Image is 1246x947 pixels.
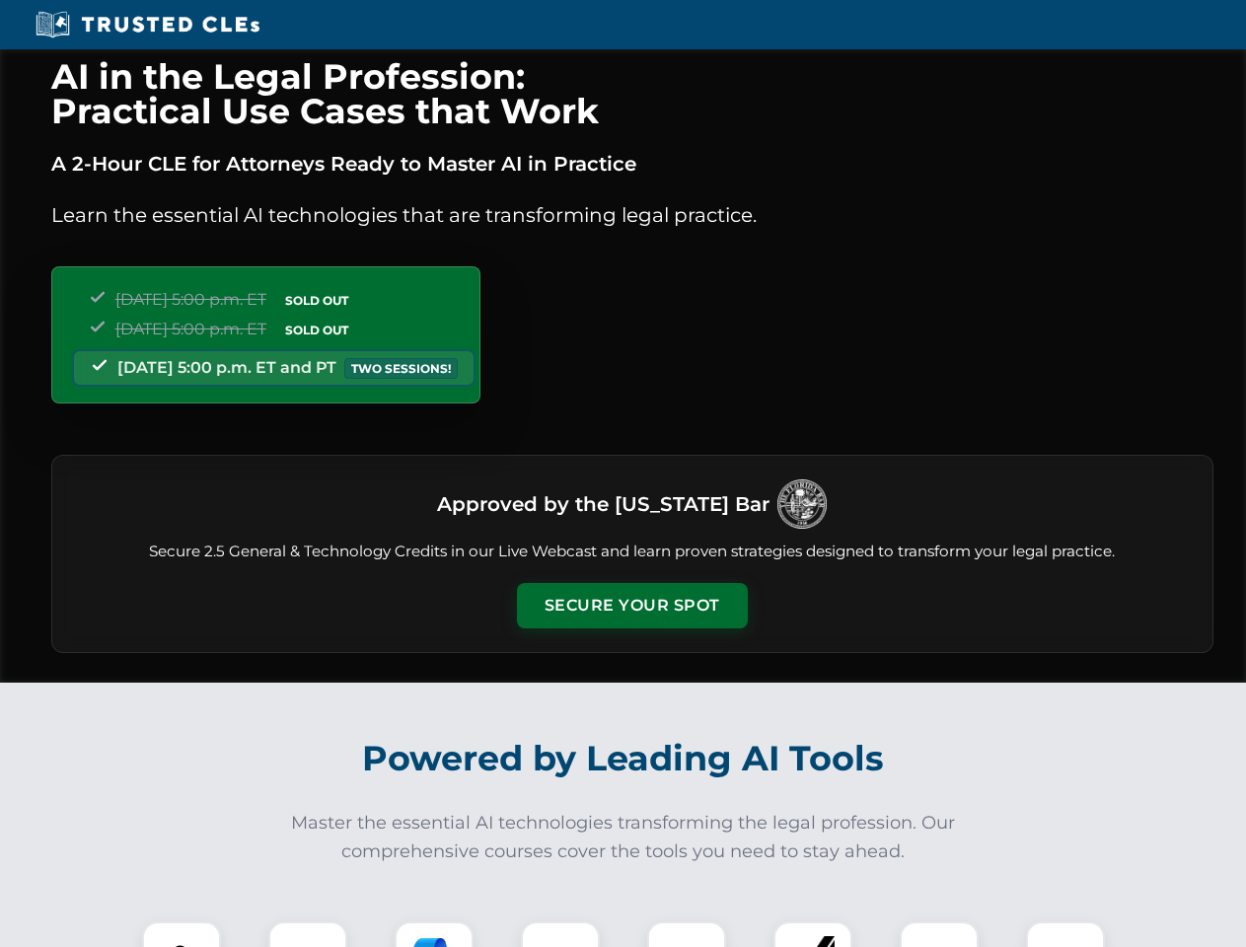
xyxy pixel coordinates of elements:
img: Logo [777,479,827,529]
h1: AI in the Legal Profession: Practical Use Cases that Work [51,59,1213,128]
h3: Approved by the [US_STATE] Bar [437,486,770,522]
span: SOLD OUT [278,320,355,340]
p: Learn the essential AI technologies that are transforming legal practice. [51,199,1213,231]
button: Secure Your Spot [517,583,748,628]
span: [DATE] 5:00 p.m. ET [115,320,266,338]
p: Master the essential AI technologies transforming the legal profession. Our comprehensive courses... [278,809,969,866]
span: [DATE] 5:00 p.m. ET [115,290,266,309]
p: A 2-Hour CLE for Attorneys Ready to Master AI in Practice [51,148,1213,180]
img: Trusted CLEs [30,10,265,39]
h2: Powered by Leading AI Tools [77,724,1170,793]
span: SOLD OUT [278,290,355,311]
p: Secure 2.5 General & Technology Credits in our Live Webcast and learn proven strategies designed ... [76,541,1189,563]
